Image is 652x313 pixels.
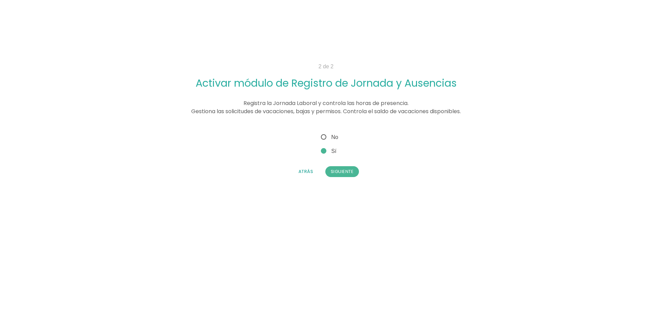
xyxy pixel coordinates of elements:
p: 2 de 2 [109,63,543,71]
h2: Activar módulo de Registro de Jornada y Ausencias [109,77,543,89]
button: Siguiente [325,166,359,177]
span: No [320,133,338,141]
span: Registra la Jornada Laboral y controla las horas de presencia. Gestiona las solicitudes de vacaci... [191,99,461,115]
span: Sí [320,147,337,155]
button: Atrás [293,166,319,177]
